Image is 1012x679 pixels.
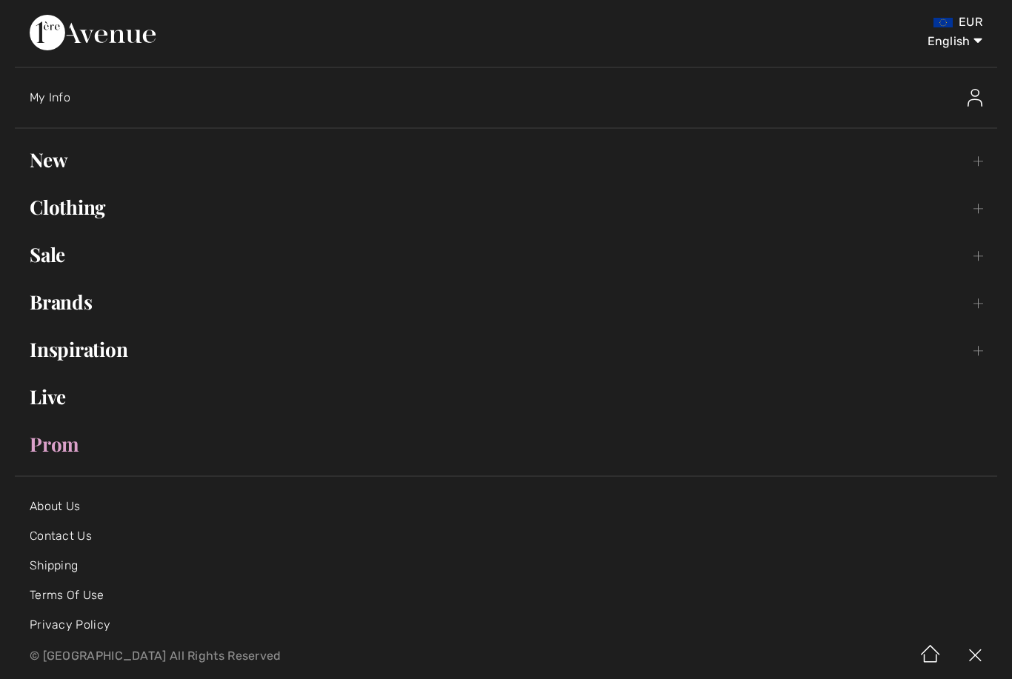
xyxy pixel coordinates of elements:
[15,381,997,413] a: Live
[15,428,997,461] a: Prom
[15,333,997,366] a: Inspiration
[15,238,997,271] a: Sale
[15,144,997,176] a: New
[594,15,982,30] div: EUR
[30,529,92,543] a: Contact Us
[30,651,594,661] p: © [GEOGRAPHIC_DATA] All Rights Reserved
[953,633,997,679] img: X
[35,10,65,24] span: Chat
[908,633,953,679] img: Home
[15,191,997,224] a: Clothing
[30,499,80,513] a: About Us
[30,588,104,602] a: Terms Of Use
[30,90,70,104] span: My Info
[30,558,78,572] a: Shipping
[30,74,997,121] a: My InfoMy Info
[30,618,110,632] a: Privacy Policy
[30,15,156,50] img: 1ère Avenue
[968,89,982,107] img: My Info
[15,286,997,318] a: Brands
